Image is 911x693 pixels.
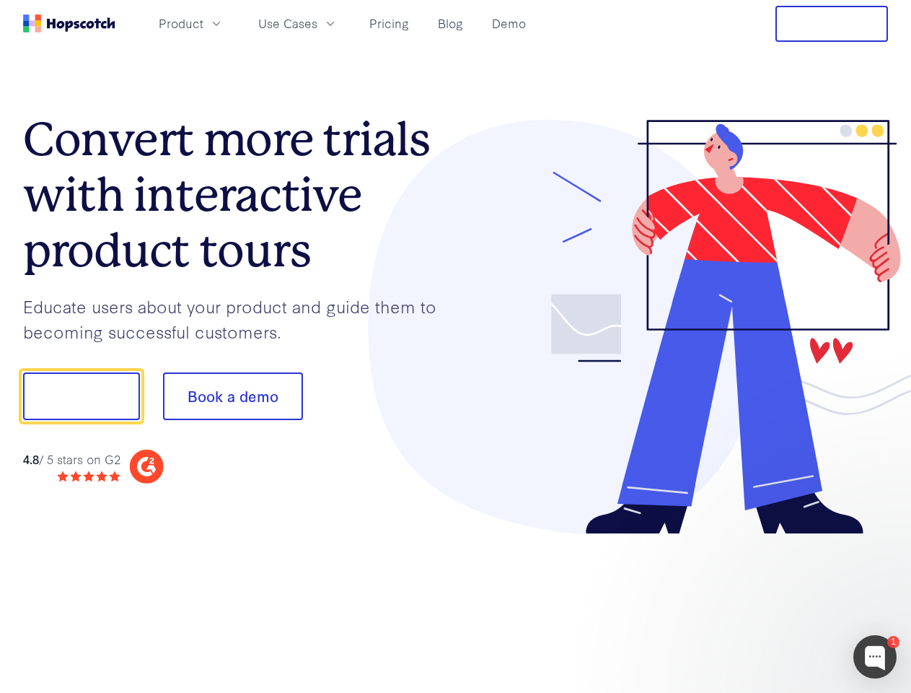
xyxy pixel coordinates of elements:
button: Free Trial [775,6,888,42]
a: Home [23,14,115,32]
button: Show me! [23,372,140,420]
h1: Convert more trials with interactive product tours [23,112,456,278]
button: Use Cases [250,12,346,35]
a: Demo [486,12,532,35]
span: Product [159,14,203,32]
div: / 5 stars on G2 [23,450,120,468]
button: Book a demo [163,372,303,420]
span: Use Cases [258,14,317,32]
a: Blog [432,12,469,35]
strong: 4.8 [23,450,39,467]
div: 1 [887,636,899,648]
a: Pricing [364,12,415,35]
p: Educate users about your product and guide them to becoming successful customers. [23,294,456,344]
button: Product [150,12,232,35]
